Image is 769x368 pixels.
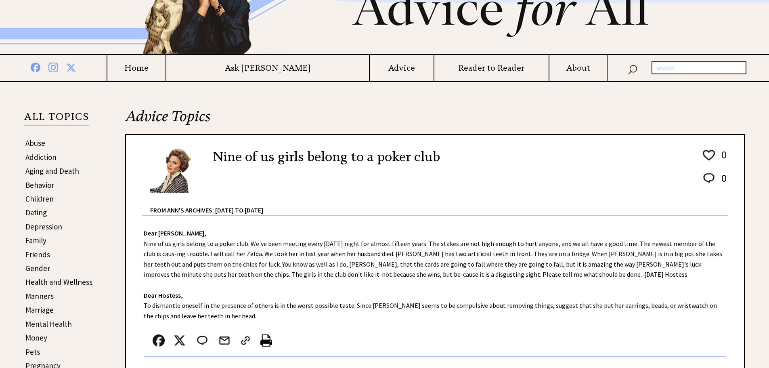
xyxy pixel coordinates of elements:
[25,263,50,273] a: Gender
[370,63,434,73] a: Advice
[25,236,46,245] a: Family
[239,334,251,347] img: link_02.png
[107,63,166,73] a: Home
[25,152,57,162] a: Addiction
[25,194,54,204] a: Children
[25,291,54,301] a: Manners
[717,171,727,193] td: 0
[48,61,58,72] img: instagram%20blue.png
[144,291,183,299] strong: Dear Hostess,
[260,334,272,347] img: printer%20icon.png
[25,319,72,329] a: Mental Health
[25,138,45,148] a: Abuse
[702,172,716,185] img: message_round%202.png
[195,334,209,347] img: message_round%202.png
[218,334,230,347] img: mail.png
[628,63,637,75] img: search_nav.png
[150,193,728,215] div: From Ann's Archives: [DATE] to [DATE]
[549,63,607,73] a: About
[144,229,206,237] strong: Dear [PERSON_NAME],
[31,61,40,72] img: facebook%20blue.png
[25,305,54,315] a: Marriage
[702,148,716,162] img: heart_outline%201.png
[25,333,47,343] a: Money
[24,112,89,126] p: ALL TOPICS
[213,147,440,166] h2: Nine of us girls belong to a poker club
[25,166,79,176] a: Aging and Death
[25,277,92,287] a: Health and Wellness
[25,180,54,190] a: Behavior
[434,63,549,73] a: Reader to Reader
[166,63,369,73] a: Ask [PERSON_NAME]
[150,147,201,193] img: Ann6%20v2%20small.png
[717,148,727,170] td: 0
[153,334,165,347] img: facebook.png
[66,61,76,72] img: x%20blue.png
[125,107,745,134] h2: Advice Topics
[25,250,50,259] a: Friends
[25,222,62,231] a: Depression
[652,61,746,74] input: search
[25,347,40,357] a: Pets
[174,334,186,347] img: x_small.png
[25,208,47,217] a: Dating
